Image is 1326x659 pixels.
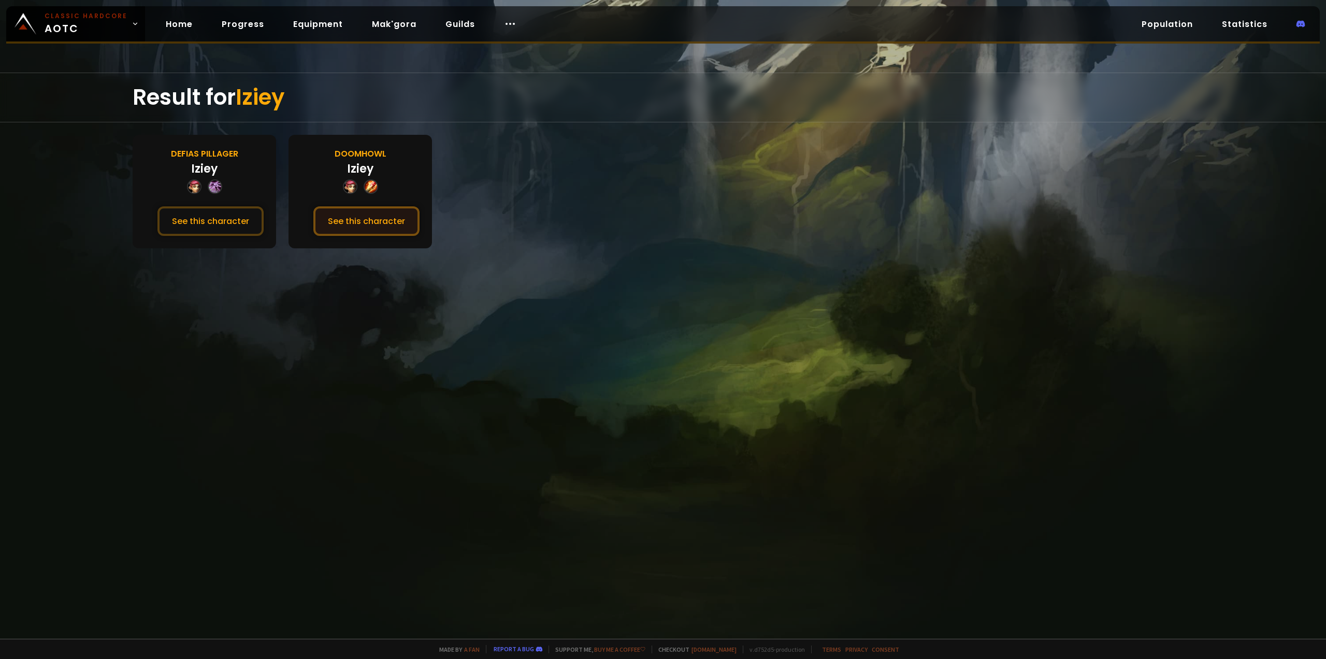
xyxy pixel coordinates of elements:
[437,13,483,35] a: Guilds
[133,73,1193,122] div: Result for
[236,82,284,113] span: Iziey
[494,645,534,653] a: Report a bug
[1133,13,1201,35] a: Population
[652,646,737,653] span: Checkout
[6,6,145,41] a: Classic HardcoreAOTC
[1214,13,1276,35] a: Statistics
[822,646,841,653] a: Terms
[313,206,420,236] button: See this character
[157,13,201,35] a: Home
[45,11,127,36] span: AOTC
[464,646,480,653] a: a fan
[213,13,272,35] a: Progress
[845,646,868,653] a: Privacy
[191,160,218,177] div: Iziey
[157,206,264,236] button: See this character
[743,646,805,653] span: v. d752d5 - production
[594,646,645,653] a: Buy me a coffee
[364,13,425,35] a: Mak'gora
[549,646,645,653] span: Support me,
[171,147,238,160] div: Defias Pillager
[45,11,127,21] small: Classic Hardcore
[691,646,737,653] a: [DOMAIN_NAME]
[335,147,386,160] div: Doomhowl
[872,646,899,653] a: Consent
[433,646,480,653] span: Made by
[347,160,373,177] div: Iziey
[285,13,351,35] a: Equipment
